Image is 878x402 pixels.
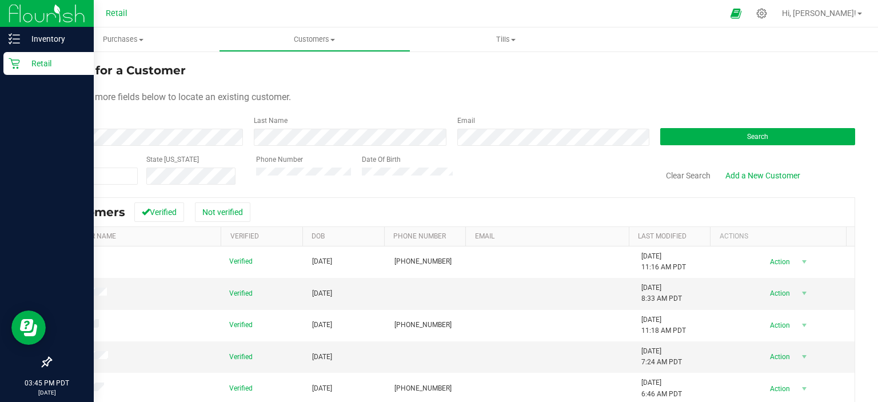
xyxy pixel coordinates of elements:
span: Verified [229,256,253,267]
a: Last Modified [638,232,687,240]
span: Search [747,133,768,141]
span: [DATE] 7:24 AM PDT [641,346,682,368]
p: Retail [20,57,89,70]
span: Search for a Customer [50,63,186,77]
span: select [797,349,812,365]
inline-svg: Retail [9,58,20,69]
label: Date Of Birth [362,154,401,165]
span: select [797,254,812,270]
div: Manage settings [755,8,769,19]
span: Open Ecommerce Menu [723,2,749,25]
a: DOB [312,232,325,240]
span: Action [760,285,797,301]
span: [DATE] [312,352,332,363]
span: Verified [229,352,253,363]
span: [DATE] 8:33 AM PDT [641,282,682,304]
span: Action [760,349,797,365]
span: [DATE] [312,288,332,299]
label: State [US_STATE] [146,154,199,165]
label: Email [457,116,475,126]
a: Email [475,232,494,240]
span: select [797,381,812,397]
span: [DATE] [312,256,332,267]
inline-svg: Inventory [9,33,20,45]
span: select [797,317,812,333]
span: Purchases [27,34,219,45]
span: Customers [219,34,410,45]
button: Search [660,128,855,145]
span: [DATE] [312,320,332,331]
iframe: Resource center [11,311,46,345]
span: [DATE] [312,383,332,394]
span: Action [760,254,797,270]
span: Hi, [PERSON_NAME]! [782,9,856,18]
span: [PHONE_NUMBER] [394,320,452,331]
span: Retail [106,9,127,18]
span: select [797,285,812,301]
label: Phone Number [256,154,303,165]
a: Customers [219,27,410,51]
a: Purchases [27,27,219,51]
p: 03:45 PM PDT [5,378,89,388]
span: Use one or more fields below to locate an existing customer. [50,91,291,102]
button: Not verified [195,202,250,222]
button: Clear Search [658,166,718,185]
a: Phone Number [393,232,446,240]
a: Verified [230,232,259,240]
span: Action [760,317,797,333]
p: [DATE] [5,388,89,397]
span: [DATE] 11:16 AM PDT [641,251,686,273]
span: Verified [229,383,253,394]
label: Last Name [254,116,288,126]
p: Inventory [20,32,89,46]
span: [PHONE_NUMBER] [394,383,452,394]
span: [PHONE_NUMBER] [394,256,452,267]
span: Verified [229,320,253,331]
span: Tills [411,34,601,45]
div: Actions [720,232,842,240]
span: [DATE] 11:18 AM PDT [641,315,686,336]
span: Verified [229,288,253,299]
a: Add a New Customer [718,166,808,185]
button: Verified [134,202,184,222]
span: [DATE] 6:46 AM PDT [641,377,682,399]
span: Action [760,381,797,397]
a: Tills [410,27,602,51]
